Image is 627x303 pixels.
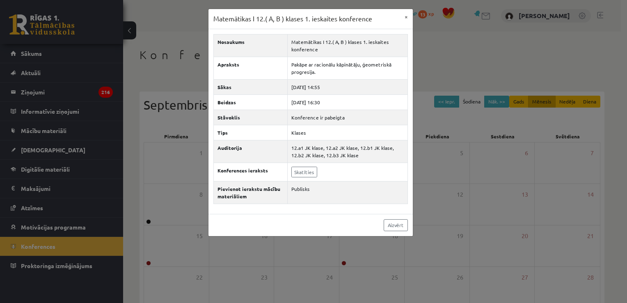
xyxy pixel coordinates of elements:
[213,163,288,181] th: Konferences ieraksts
[213,57,288,79] th: Apraksts
[288,140,407,163] td: 12.a1 JK klase, 12.a2 JK klase, 12.b1 JK klase, 12.b2 JK klase, 12.b3 JK klase
[291,167,317,177] a: Skatīties
[288,181,407,204] td: Publisks
[213,79,288,94] th: Sākas
[213,181,288,204] th: Pievienot ierakstu mācību materiāliem
[213,14,372,24] h3: Matemātikas I 12.( A, B ) klases 1. ieskaites konference
[384,219,408,231] a: Aizvērt
[400,9,413,25] button: ×
[288,125,407,140] td: Klases
[288,79,407,94] td: [DATE] 14:55
[213,34,288,57] th: Nosaukums
[288,110,407,125] td: Konference ir pabeigta
[288,34,407,57] td: Matemātikas I 12.( A, B ) klases 1. ieskaites konference
[213,94,288,110] th: Beidzas
[213,140,288,163] th: Auditorija
[213,110,288,125] th: Stāvoklis
[288,94,407,110] td: [DATE] 16:30
[288,57,407,79] td: Pakāpe ar racionālu kāpinātāju, ģeometriskā progresija.
[213,125,288,140] th: Tips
